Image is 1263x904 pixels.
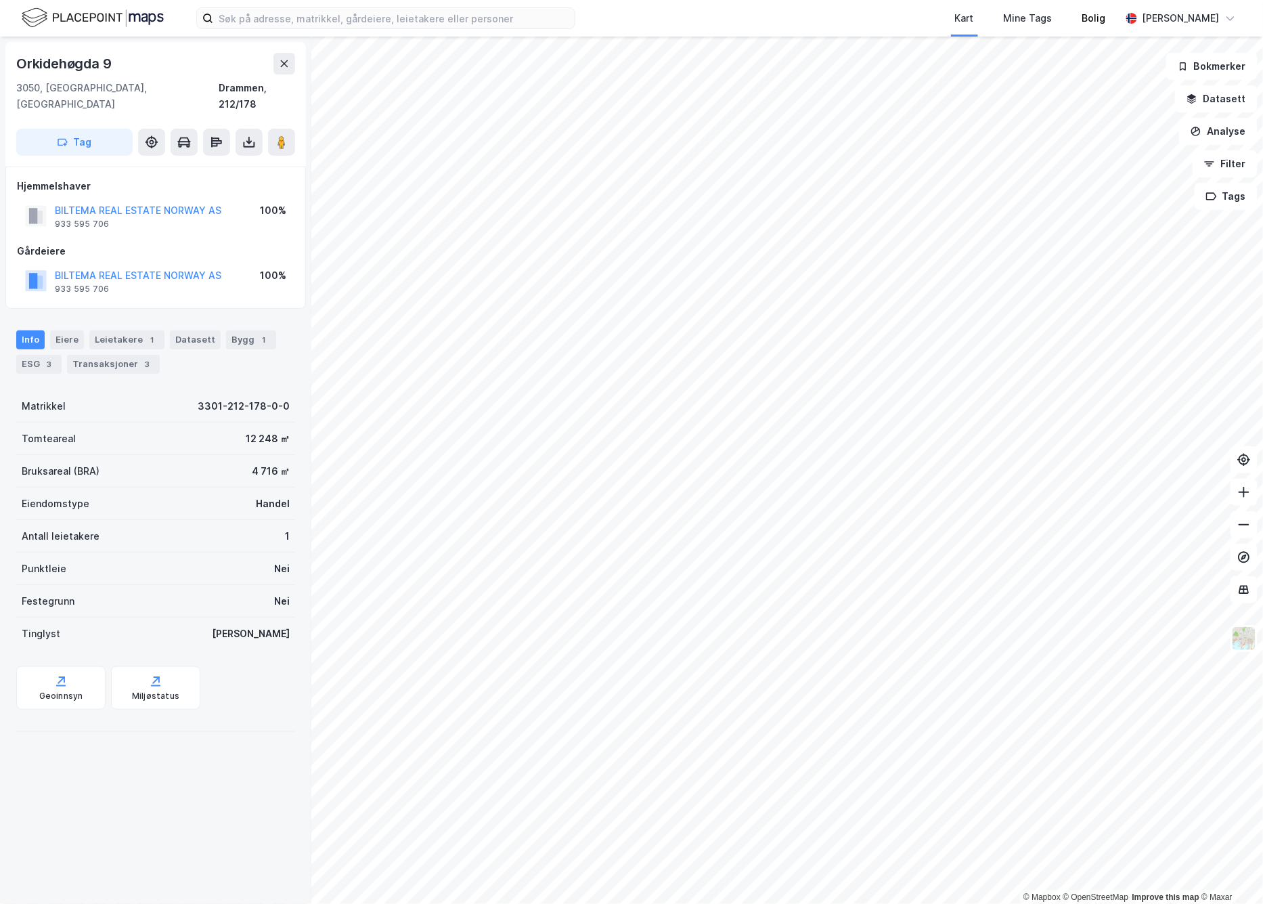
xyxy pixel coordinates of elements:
[260,202,286,219] div: 100%
[1195,183,1258,210] button: Tags
[16,129,133,156] button: Tag
[1132,892,1199,902] a: Improve this map
[1179,118,1258,145] button: Analyse
[252,463,290,479] div: 4 716 ㎡
[1195,839,1263,904] div: Kontrollprogram for chat
[22,593,74,609] div: Festegrunn
[22,431,76,447] div: Tomteareal
[22,561,66,577] div: Punktleie
[17,178,294,194] div: Hjemmelshaver
[1023,892,1061,902] a: Mapbox
[212,626,290,642] div: [PERSON_NAME]
[22,6,164,30] img: logo.f888ab2527a4732fd821a326f86c7f29.svg
[22,463,99,479] div: Bruksareal (BRA)
[1193,150,1258,177] button: Filter
[43,358,56,371] div: 3
[22,626,60,642] div: Tinglyst
[274,561,290,577] div: Nei
[1143,10,1220,26] div: [PERSON_NAME]
[226,330,276,349] div: Bygg
[260,267,286,284] div: 100%
[22,398,66,414] div: Matrikkel
[141,358,154,371] div: 3
[55,284,109,295] div: 933 595 706
[1231,626,1257,651] img: Z
[39,691,83,702] div: Geoinnsyn
[132,691,179,702] div: Miljøstatus
[274,593,290,609] div: Nei
[285,528,290,544] div: 1
[22,496,89,512] div: Eiendomstype
[257,333,271,347] div: 1
[1195,839,1263,904] iframe: Chat Widget
[213,8,575,28] input: Søk på adresse, matrikkel, gårdeiere, leietakere eller personer
[1063,892,1129,902] a: OpenStreetMap
[256,496,290,512] div: Handel
[16,330,45,349] div: Info
[955,10,974,26] div: Kart
[22,528,99,544] div: Antall leietakere
[55,219,109,230] div: 933 595 706
[89,330,164,349] div: Leietakere
[146,333,159,347] div: 1
[1082,10,1106,26] div: Bolig
[17,243,294,259] div: Gårdeiere
[1175,85,1258,112] button: Datasett
[67,355,160,374] div: Transaksjoner
[50,330,84,349] div: Eiere
[170,330,221,349] div: Datasett
[1166,53,1258,80] button: Bokmerker
[16,355,62,374] div: ESG
[219,80,295,112] div: Drammen, 212/178
[16,53,114,74] div: Orkidehøgda 9
[1004,10,1052,26] div: Mine Tags
[16,80,219,112] div: 3050, [GEOGRAPHIC_DATA], [GEOGRAPHIC_DATA]
[246,431,290,447] div: 12 248 ㎡
[198,398,290,414] div: 3301-212-178-0-0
